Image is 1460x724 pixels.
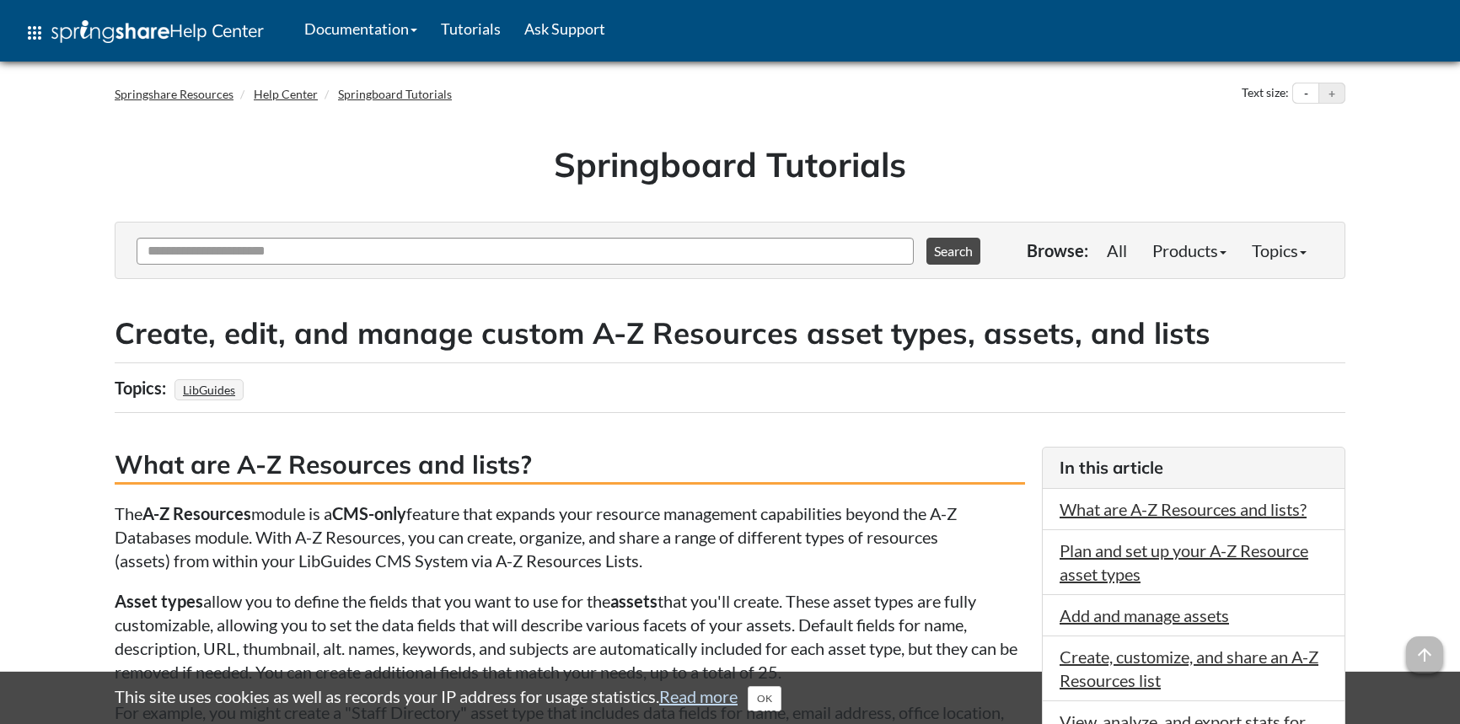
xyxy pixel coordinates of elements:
div: Text size: [1238,83,1292,105]
button: Increase text size [1319,83,1345,104]
span: apps [24,23,45,43]
h1: Springboard Tutorials [127,141,1333,188]
h2: Create, edit, and manage custom A-Z Resources asset types, assets, and lists [115,313,1345,354]
a: What are A-Z Resources and lists? [1060,499,1307,519]
a: Add and manage assets [1060,605,1229,625]
span: Help Center [169,19,264,41]
p: Browse: [1027,239,1088,262]
a: Topics [1239,233,1319,267]
span: arrow_upward [1406,636,1443,673]
a: Ask Support [513,8,617,50]
a: arrow_upward [1406,638,1443,658]
strong: CMS-only [332,503,406,523]
p: The module is a feature that expands your resource management capabilities beyond the A-Z Databas... [115,501,1025,572]
h3: What are A-Z Resources and lists? [115,447,1025,485]
a: Documentation [293,8,429,50]
a: All [1094,233,1140,267]
a: LibGuides [180,378,238,402]
h3: In this article [1060,456,1328,480]
p: allow you to define the fields that you want to use for the that you'll create. These asset types... [115,589,1025,684]
a: apps Help Center [13,8,276,58]
a: Products [1140,233,1239,267]
strong: assets [610,591,658,611]
a: Plan and set up your A-Z Resource asset types [1060,540,1308,584]
button: Search [926,238,980,265]
a: Tutorials [429,8,513,50]
a: Create, customize, and share an A-Z Resources list [1060,646,1318,690]
div: Topics: [115,372,170,404]
a: Help Center [254,87,318,101]
div: This site uses cookies as well as records your IP address for usage statistics. [98,684,1362,711]
strong: A-Z Resources [142,503,251,523]
a: Springboard Tutorials [338,87,452,101]
strong: Asset types [115,591,203,611]
button: Decrease text size [1293,83,1318,104]
a: Springshare Resources [115,87,233,101]
img: Springshare [51,20,169,43]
